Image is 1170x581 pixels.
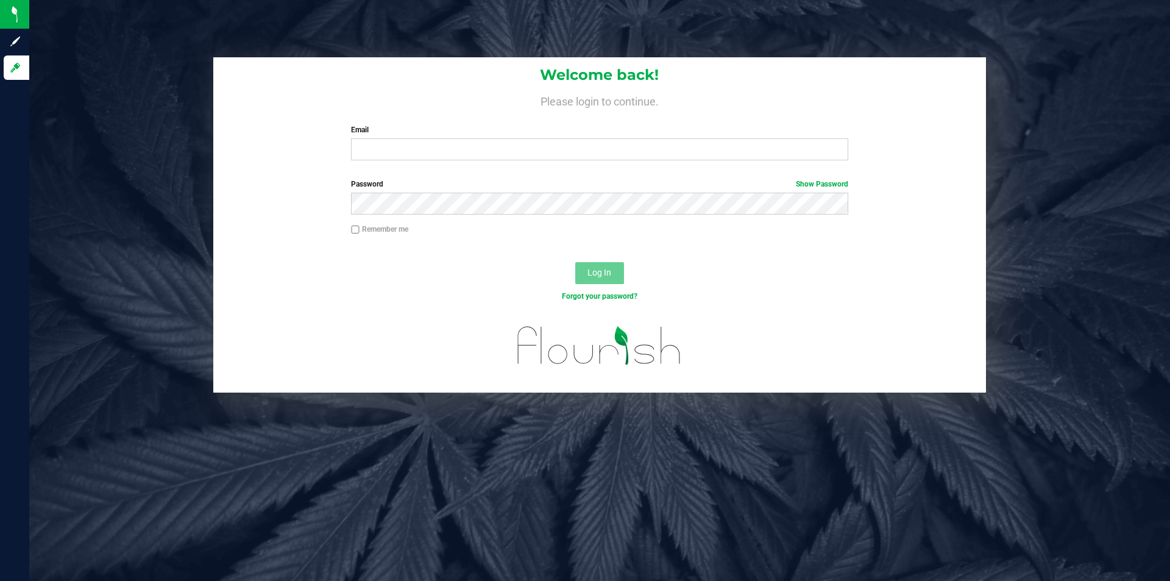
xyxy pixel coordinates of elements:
[562,292,637,301] a: Forgot your password?
[213,93,986,107] h4: Please login to continue.
[587,268,611,277] span: Log In
[9,62,21,74] inline-svg: Log in
[351,224,408,235] label: Remember me
[796,180,848,188] a: Show Password
[503,315,696,377] img: flourish_logo.svg
[575,262,624,284] button: Log In
[351,180,383,188] span: Password
[351,124,848,135] label: Email
[213,67,986,83] h1: Welcome back!
[9,35,21,48] inline-svg: Sign up
[351,226,360,234] input: Remember me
